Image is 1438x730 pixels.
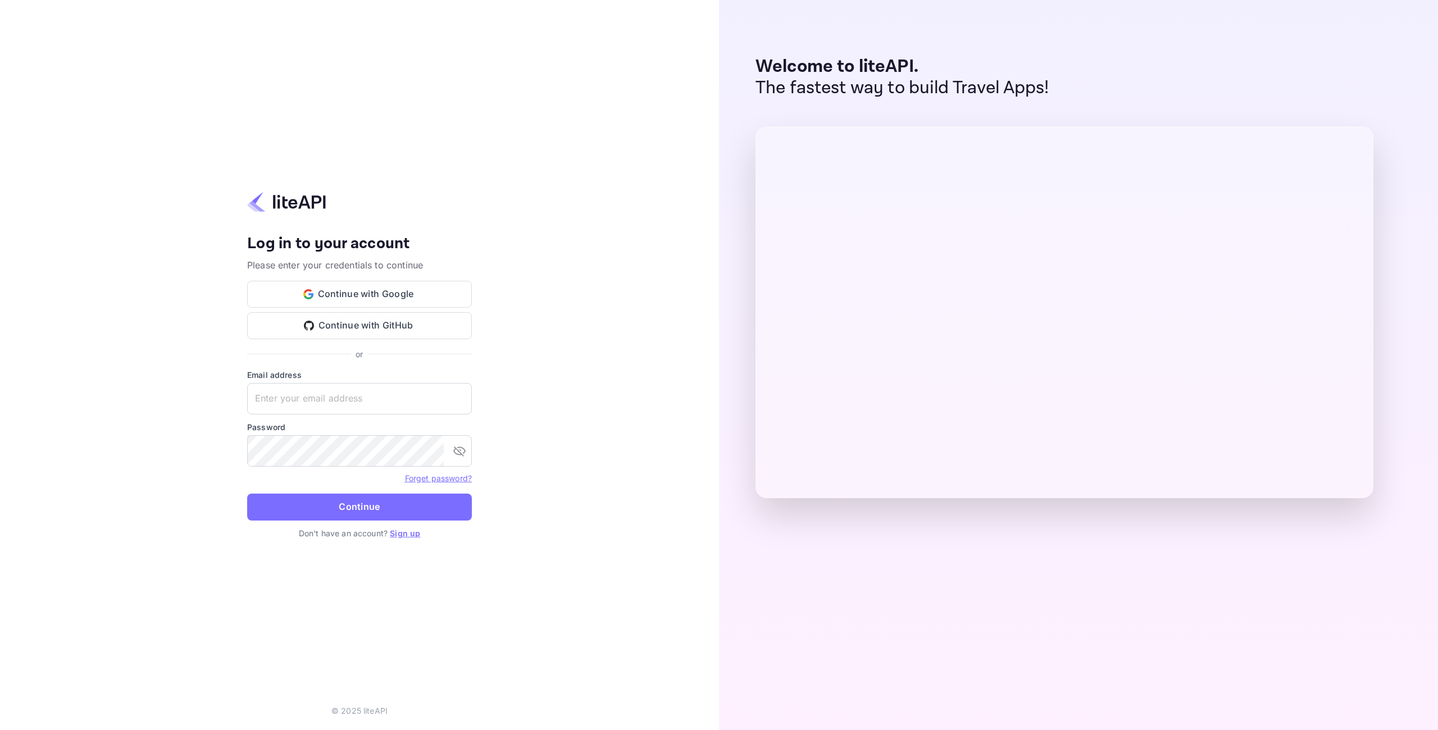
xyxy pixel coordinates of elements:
input: Enter your email address [247,383,472,414]
p: The fastest way to build Travel Apps! [756,77,1049,99]
button: Continue with Google [247,281,472,308]
p: Please enter your credentials to continue [247,258,472,272]
img: liteAPI Dashboard Preview [756,126,1373,498]
p: or [356,348,363,360]
label: Email address [247,369,472,381]
p: Don't have an account? [247,527,472,539]
img: liteapi [247,191,326,213]
p: © 2025 liteAPI [331,705,388,717]
p: Welcome to liteAPI. [756,56,1049,77]
button: toggle password visibility [448,440,471,462]
h4: Log in to your account [247,234,472,254]
a: Forget password? [405,473,472,483]
button: Continue [247,494,472,521]
a: Sign up [390,528,420,538]
a: Forget password? [405,472,472,483]
label: Password [247,421,472,433]
button: Continue with GitHub [247,312,472,339]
